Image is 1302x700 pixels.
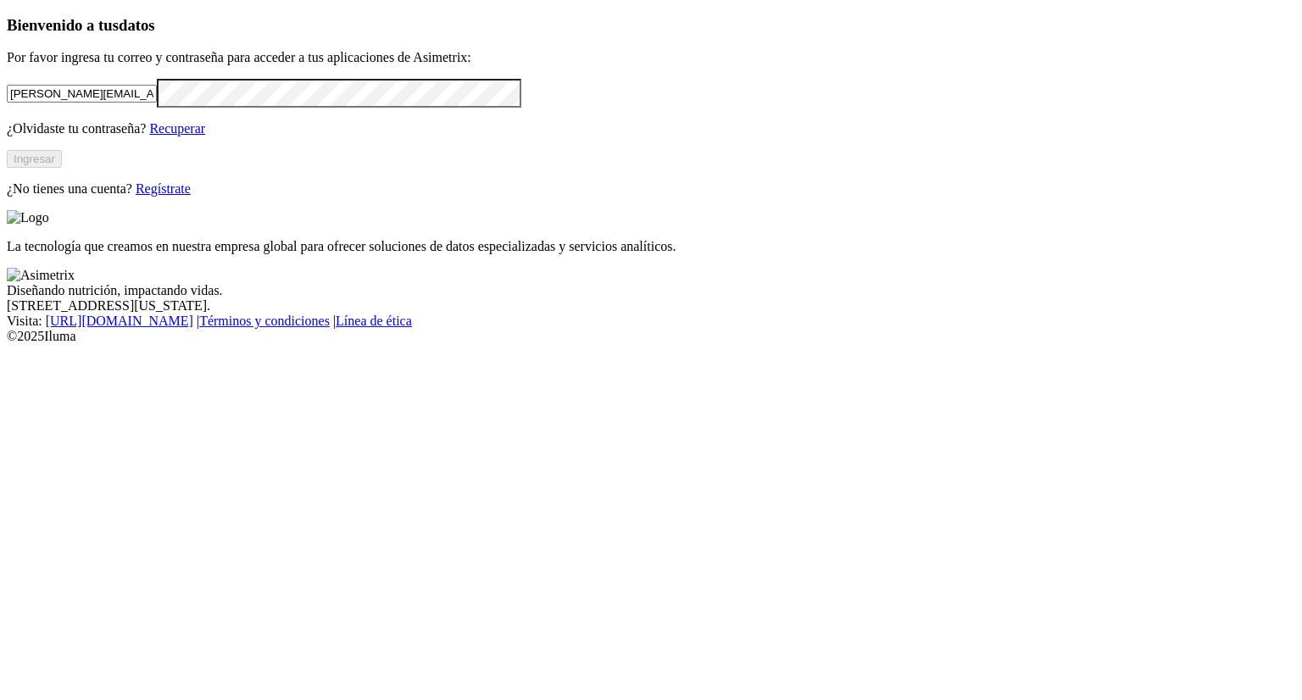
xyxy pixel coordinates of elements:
div: [STREET_ADDRESS][US_STATE]. [7,298,1295,314]
h3: Bienvenido a tus [7,16,1295,35]
p: Por favor ingresa tu correo y contraseña para acceder a tus aplicaciones de Asimetrix: [7,50,1295,65]
a: [URL][DOMAIN_NAME] [46,314,193,328]
button: Ingresar [7,150,62,168]
p: ¿No tienes una cuenta? [7,181,1295,197]
a: Recuperar [149,121,205,136]
p: La tecnología que creamos en nuestra empresa global para ofrecer soluciones de datos especializad... [7,239,1295,254]
p: ¿Olvidaste tu contraseña? [7,121,1295,136]
a: Términos y condiciones [199,314,330,328]
div: Visita : | | [7,314,1295,329]
div: Diseñando nutrición, impactando vidas. [7,283,1295,298]
div: © 2025 Iluma [7,329,1295,344]
a: Regístrate [136,181,191,196]
img: Logo [7,210,49,225]
input: Tu correo [7,85,157,103]
a: Línea de ética [336,314,412,328]
span: datos [119,16,155,34]
img: Asimetrix [7,268,75,283]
